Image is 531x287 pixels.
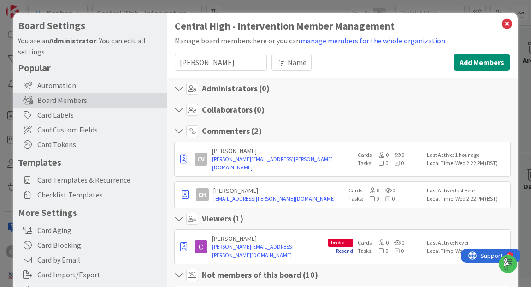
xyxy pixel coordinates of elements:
[196,188,209,201] div: CH
[13,78,167,93] div: Automation
[379,187,395,194] span: 0
[37,254,163,265] span: Card by Email
[212,147,353,155] div: [PERSON_NAME]
[389,151,404,158] span: 0
[18,62,163,73] h5: Popular
[18,156,163,168] h5: Templates
[233,213,243,224] span: ( 1 )
[18,207,163,218] h5: More Settings
[303,269,318,280] span: ( 10 )
[251,126,262,136] span: ( 2 )
[37,189,163,200] span: Checklist Templates
[18,20,163,31] h4: Board Settings
[212,234,324,243] div: [PERSON_NAME]
[364,187,379,194] span: 0
[195,240,207,253] img: CH
[175,20,510,32] h1: Central High - Intervention Member Management
[379,195,395,202] span: 0
[427,151,507,159] div: Last Active: 1 hour ago
[454,54,510,71] button: Add Members
[427,186,507,195] div: Last Active: last year
[348,195,422,203] div: Tasks:
[373,239,389,246] span: 0
[300,35,447,47] button: manage members for the whole organization.
[37,174,163,185] span: Card Templates & Recurrence
[363,195,379,202] span: 0
[202,270,318,280] h4: Not members of this board
[388,160,404,167] span: 0
[372,247,388,254] span: 0
[328,239,353,247] span: Invite Expired
[388,247,404,254] span: 0
[13,267,167,282] div: Card Import/Export
[389,239,404,246] span: 0
[254,104,265,115] span: ( 0 )
[37,124,163,135] span: Card Custom Fields
[427,159,507,167] div: Local Time: Wed 2:22 PM (BST)
[175,54,267,71] input: Search...
[348,186,422,195] div: Cards:
[202,105,265,115] h4: Collaborators
[49,36,96,45] b: Administrator
[19,1,42,12] span: Support
[212,155,353,172] a: [PERSON_NAME][EMAIL_ADDRESS][PERSON_NAME][DOMAIN_NAME]
[13,108,167,122] div: Card Labels
[13,238,167,252] div: Card Blocking
[427,195,507,203] div: Local Time: Wed 2:22 PM (BST)
[13,93,167,108] div: Board Members
[259,83,270,94] span: ( 0 )
[47,4,51,11] div: 9+
[18,35,163,57] div: You are an . You can edit all settings.
[202,214,243,224] h4: Viewers
[213,186,344,195] div: [PERSON_NAME]
[358,247,422,255] div: Tasks:
[175,35,510,47] div: Manage board members here or you can
[37,139,163,150] span: Card Tokens
[213,195,344,203] a: [EMAIL_ADDRESS][PERSON_NAME][DOMAIN_NAME]
[358,159,422,167] div: Tasks:
[427,239,507,247] div: Last Active: Never
[336,247,353,254] a: Resend
[288,57,307,68] span: Name
[212,243,324,259] a: [PERSON_NAME][EMAIL_ADDRESS][PERSON_NAME][DOMAIN_NAME]
[358,239,422,247] div: Cards:
[427,247,507,255] div: Local Time: Wed 2:22 PM (BST)
[373,151,389,158] span: 0
[13,223,167,238] div: Card Aging
[271,54,312,71] button: Name
[358,151,422,159] div: Cards:
[202,84,270,94] h4: Administrators
[202,126,262,136] h4: Commenters
[195,153,207,166] div: CV
[372,160,388,167] span: 0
